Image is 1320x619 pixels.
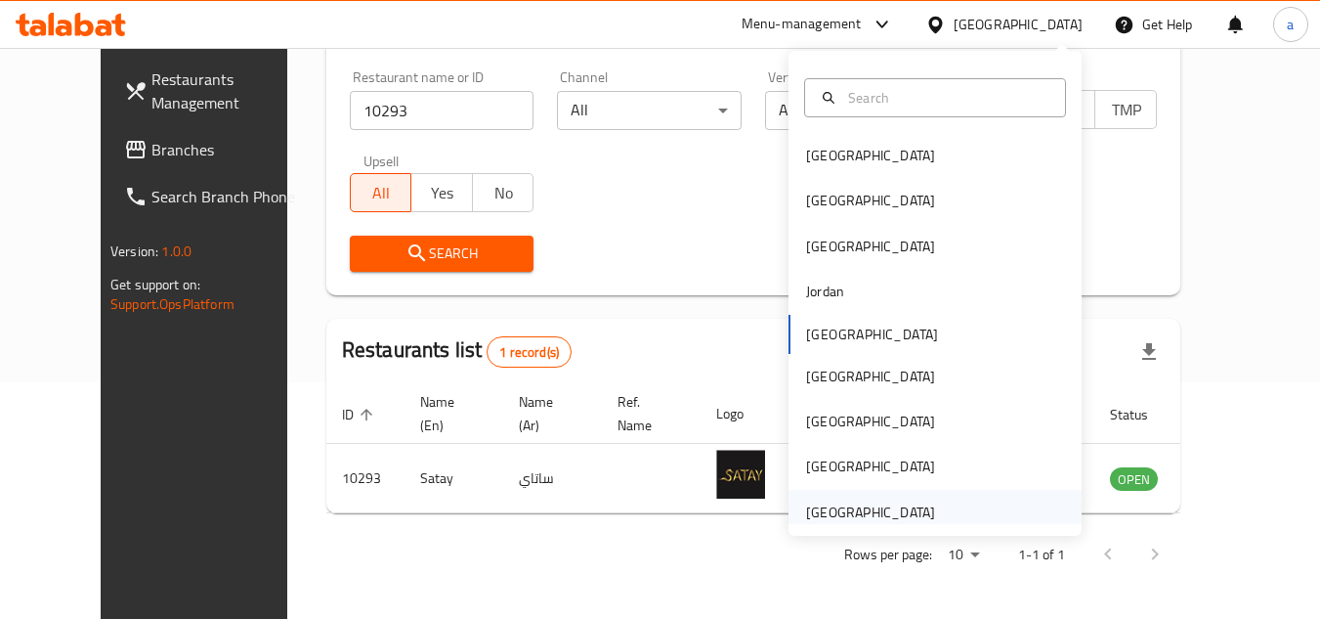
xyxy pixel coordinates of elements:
span: 1.0.0 [161,239,192,264]
img: Satay [716,450,765,499]
button: TMP [1094,90,1157,129]
input: Search [840,87,1053,109]
span: All [359,179,405,207]
button: No [472,173,534,212]
span: No [481,179,527,207]
span: Search Branch Phone [151,185,306,208]
span: Name (Ar) [519,390,578,437]
div: [GEOGRAPHIC_DATA] [806,236,935,257]
span: Yes [419,179,465,207]
div: [GEOGRAPHIC_DATA] [806,145,935,166]
a: Branches [108,126,321,173]
div: [GEOGRAPHIC_DATA] [806,190,935,211]
div: Total records count [487,336,572,368]
span: 1 record(s) [488,343,571,362]
span: Restaurants Management [151,67,306,114]
span: TMP [1103,96,1149,124]
span: a [1287,14,1294,35]
td: ساتاي [503,444,602,513]
input: Search for restaurant name or ID.. [350,91,534,130]
div: All [557,91,742,130]
div: Export file [1126,329,1172,376]
span: OPEN [1110,468,1158,491]
div: Rows per page: [940,541,987,570]
span: Get support on: [110,272,200,297]
a: Support.OpsPlatform [110,291,234,317]
p: 1-1 of 1 [1018,543,1065,567]
th: Logo [701,384,788,444]
div: OPEN [1110,467,1158,491]
table: enhanced table [326,384,1264,513]
p: Rows per page: [844,543,932,567]
div: [GEOGRAPHIC_DATA] [954,14,1083,35]
span: Ref. Name [617,390,677,437]
div: Menu-management [742,13,862,36]
button: Yes [410,173,473,212]
div: [GEOGRAPHIC_DATA] [806,366,935,387]
span: Name (En) [420,390,480,437]
a: Search Branch Phone [108,173,321,220]
h2: Restaurants list [342,335,572,368]
span: Branches [151,138,306,161]
label: Upsell [363,154,400,167]
span: Status [1110,403,1173,426]
span: Search [365,242,519,266]
div: All [765,91,950,130]
a: Restaurants Management [108,56,321,126]
div: [GEOGRAPHIC_DATA] [806,502,935,523]
div: [GEOGRAPHIC_DATA] [806,456,935,477]
span: ID [342,403,379,426]
button: Search [350,236,534,272]
div: Jordan [806,281,844,302]
td: 10293 [326,444,405,513]
td: Satay [405,444,503,513]
button: All [350,173,412,212]
div: [GEOGRAPHIC_DATA] [806,411,935,432]
h2: Restaurant search [350,23,1157,53]
span: Version: [110,239,158,264]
